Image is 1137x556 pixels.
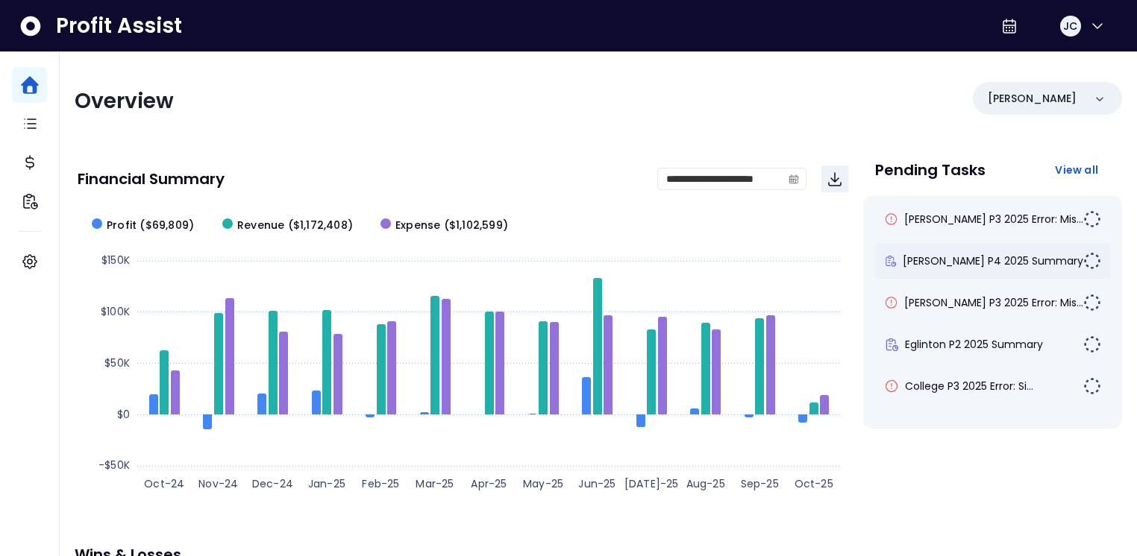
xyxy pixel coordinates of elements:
[624,476,679,491] text: [DATE]-25
[905,337,1043,352] span: Eglinton P2 2025 Summary
[1055,162,1098,177] span: View all
[198,476,238,491] text: Nov-24
[144,476,184,491] text: Oct-24
[101,304,130,319] text: $100K
[1083,210,1101,228] img: Not yet Started
[1083,252,1101,270] img: Not yet Started
[904,212,1083,227] span: [PERSON_NAME] P3 2025 Error: Mis...
[237,218,353,233] span: Revenue ($1,172,408)
[117,407,130,422] text: $0
[252,476,293,491] text: Dec-24
[1083,294,1101,312] img: Not yet Started
[101,253,130,268] text: $150K
[362,476,399,491] text: Feb-25
[795,476,833,491] text: Oct-25
[904,295,1083,310] span: [PERSON_NAME] P3 2025 Error: Mis...
[903,253,1083,268] span: [PERSON_NAME] P4 2025 Summary
[875,162,986,177] p: Pending Tasks
[308,476,345,491] text: Jan-25
[988,91,1077,107] p: [PERSON_NAME]
[523,476,563,491] text: May-25
[56,13,182,40] span: Profit Assist
[1083,335,1101,353] img: Not yet Started
[1043,157,1110,183] button: View all
[395,218,508,233] span: Expense ($1,102,599)
[1083,377,1101,395] img: Not yet Started
[75,86,174,116] span: Overview
[104,356,130,370] text: $50K
[686,476,725,491] text: Aug-25
[1063,19,1077,34] span: JC
[78,171,225,186] p: Financial Summary
[789,174,799,184] svg: calendar
[578,476,616,491] text: Jun-25
[821,165,848,192] button: Download
[107,218,194,233] span: Profit ($69,809)
[416,476,454,491] text: Mar-25
[471,476,507,491] text: Apr-25
[905,379,1033,394] span: College P3 2025 Error: Si...
[98,458,130,473] text: -$50K
[741,476,779,491] text: Sep-25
